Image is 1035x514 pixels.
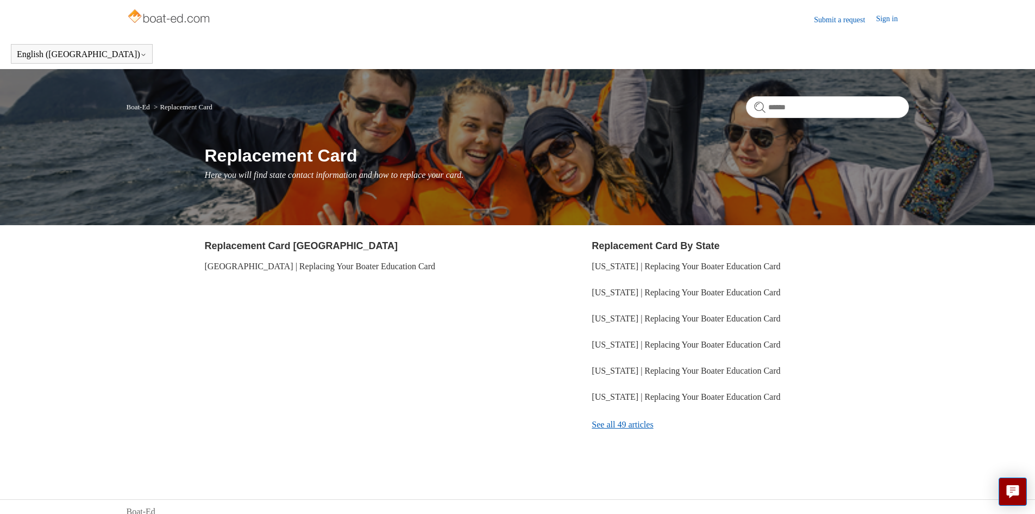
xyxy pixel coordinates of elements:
p: Here you will find state contact information and how to replace your card. [205,169,909,182]
a: [US_STATE] | Replacing Your Boater Education Card [592,262,780,271]
h1: Replacement Card [205,143,909,169]
a: [US_STATE] | Replacing Your Boater Education Card [592,314,780,323]
input: Search [746,96,909,118]
a: Boat-Ed [127,103,150,111]
a: Submit a request [814,14,876,26]
a: [US_STATE] | Replacing Your Boater Education Card [592,288,780,297]
a: [GEOGRAPHIC_DATA] | Replacing Your Boater Education Card [205,262,436,271]
a: See all 49 articles [592,410,908,439]
a: Replacement Card By State [592,240,719,251]
a: [US_STATE] | Replacing Your Boater Education Card [592,366,780,375]
li: Replacement Card [152,103,212,111]
button: English ([GEOGRAPHIC_DATA]) [17,49,147,59]
a: Replacement Card [GEOGRAPHIC_DATA] [205,240,398,251]
li: Boat-Ed [127,103,152,111]
a: Sign in [876,13,908,26]
a: [US_STATE] | Replacing Your Boater Education Card [592,340,780,349]
button: Live chat [999,478,1027,506]
img: Boat-Ed Help Center home page [127,7,213,28]
a: [US_STATE] | Replacing Your Boater Education Card [592,392,780,401]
